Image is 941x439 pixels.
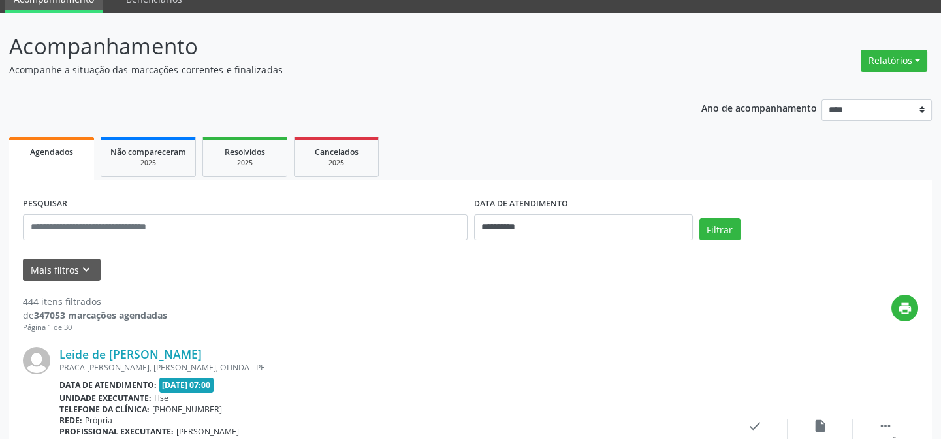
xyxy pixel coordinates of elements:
button: Filtrar [699,218,741,240]
div: de [23,308,167,322]
i:  [878,419,893,433]
span: [PHONE_NUMBER] [152,404,222,415]
div: 2025 [212,158,278,168]
p: Acompanhe a situação das marcações correntes e finalizadas [9,63,655,76]
i: check [748,419,762,433]
i: insert_drive_file [813,419,827,433]
label: DATA DE ATENDIMENTO [474,194,568,214]
a: Leide de [PERSON_NAME] [59,347,202,361]
button: Relatórios [861,50,927,72]
span: Resolvidos [225,146,265,157]
span: Não compareceram [110,146,186,157]
span: Própria [85,415,112,426]
strong: 347053 marcações agendadas [34,309,167,321]
span: Agendados [30,146,73,157]
p: Ano de acompanhamento [701,99,817,116]
span: Hse [154,393,168,404]
p: Acompanhamento [9,30,655,63]
div: Página 1 de 30 [23,322,167,333]
b: Telefone da clínica: [59,404,150,415]
img: img [23,347,50,374]
b: Data de atendimento: [59,380,157,391]
span: Cancelados [315,146,359,157]
span: [DATE] 07:00 [159,378,214,393]
button: print [891,295,918,321]
div: 2025 [304,158,369,168]
b: Unidade executante: [59,393,152,404]
i: keyboard_arrow_down [79,263,93,277]
div: 444 itens filtrados [23,295,167,308]
span: [PERSON_NAME] [176,426,239,437]
b: Rede: [59,415,82,426]
label: PESQUISAR [23,194,67,214]
div: 2025 [110,158,186,168]
div: PRACA [PERSON_NAME], [PERSON_NAME], OLINDA - PE [59,362,722,373]
i: print [898,301,912,316]
button: Mais filtroskeyboard_arrow_down [23,259,101,282]
b: Profissional executante: [59,426,174,437]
